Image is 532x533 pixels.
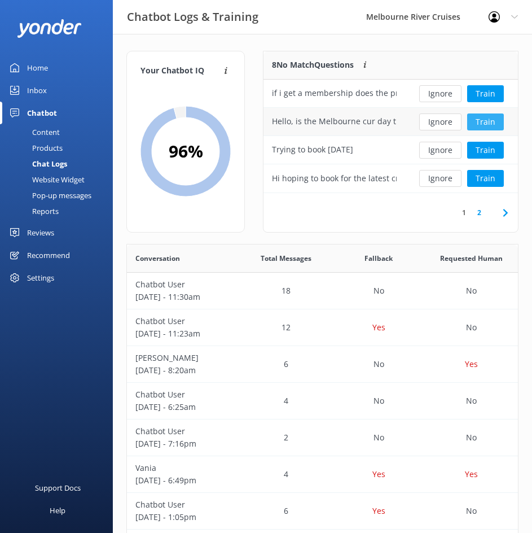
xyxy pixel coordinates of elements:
[284,431,288,444] p: 2
[135,462,231,474] p: Vania
[135,401,231,413] p: [DATE] - 6:25am
[7,156,67,172] div: Chat Logs
[282,321,291,334] p: 12
[135,438,231,450] p: [DATE] - 7:16pm
[263,108,518,136] div: row
[263,80,518,108] div: row
[372,321,385,334] p: Yes
[373,358,384,370] p: No
[272,143,353,156] div: Trying to book [DATE]
[284,358,288,370] p: 6
[127,309,518,346] div: row
[7,124,60,140] div: Content
[127,383,518,420] div: row
[7,140,63,156] div: Products
[466,505,477,517] p: No
[7,187,113,203] a: Pop-up messages
[135,352,231,364] p: [PERSON_NAME]
[135,291,231,303] p: [DATE] - 11:30am
[472,207,487,218] a: 2
[50,499,65,522] div: Help
[135,511,231,523] p: [DATE] - 1:05pm
[456,207,472,218] a: 1
[27,56,48,79] div: Home
[27,266,54,289] div: Settings
[272,87,397,99] div: if i get a membership does the price lower by amount of membership
[7,203,113,219] a: Reports
[466,285,477,297] p: No
[27,79,47,102] div: Inbox
[364,253,393,264] span: Fallback
[7,187,91,203] div: Pop-up messages
[373,431,384,444] p: No
[7,124,113,140] a: Content
[135,364,231,377] p: [DATE] - 8:20am
[419,142,461,159] button: Ignore
[467,142,504,159] button: Train
[373,395,384,407] p: No
[284,505,288,517] p: 6
[272,59,354,71] p: 8 No Match Questions
[419,113,461,130] button: Ignore
[467,85,504,102] button: Train
[135,327,231,340] p: [DATE] - 11:23am
[272,115,397,128] div: Hello, is the Melbourne cur day transfer package R18? Thanks
[135,388,231,401] p: Chatbot User
[263,164,518,193] div: row
[467,113,504,130] button: Train
[135,499,231,511] p: Chatbot User
[27,102,57,124] div: Chatbot
[419,170,461,187] button: Ignore
[127,8,258,26] h3: Chatbot Logs & Training
[465,358,478,370] p: Yes
[127,273,518,309] div: row
[17,19,82,38] img: yonder-white-logo.png
[7,156,113,172] a: Chat Logs
[419,85,461,102] button: Ignore
[284,468,288,480] p: 4
[466,395,477,407] p: No
[372,505,385,517] p: Yes
[127,346,518,383] div: row
[27,221,54,244] div: Reviews
[272,172,397,185] div: Hi hoping to book for the latest cruise [DATE] leaving [GEOGRAPHIC_DATA]?
[135,278,231,291] p: Chatbot User
[35,477,81,499] div: Support Docs
[135,425,231,438] p: Chatbot User
[466,431,477,444] p: No
[7,140,113,156] a: Products
[127,493,518,530] div: row
[135,253,180,264] span: Conversation
[169,138,203,165] h2: 96 %
[140,65,221,77] h4: Your Chatbot IQ
[135,474,231,487] p: [DATE] - 6:49pm
[261,253,311,264] span: Total Messages
[373,285,384,297] p: No
[7,203,59,219] div: Reports
[440,253,503,264] span: Requested Human
[263,136,518,164] div: row
[127,420,518,456] div: row
[467,170,504,187] button: Train
[282,285,291,297] p: 18
[372,468,385,480] p: Yes
[7,172,85,187] div: Website Widget
[466,321,477,334] p: No
[27,244,70,266] div: Recommend
[465,468,478,480] p: Yes
[263,80,518,193] div: grid
[127,456,518,493] div: row
[135,315,231,327] p: Chatbot User
[7,172,113,187] a: Website Widget
[284,395,288,407] p: 4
